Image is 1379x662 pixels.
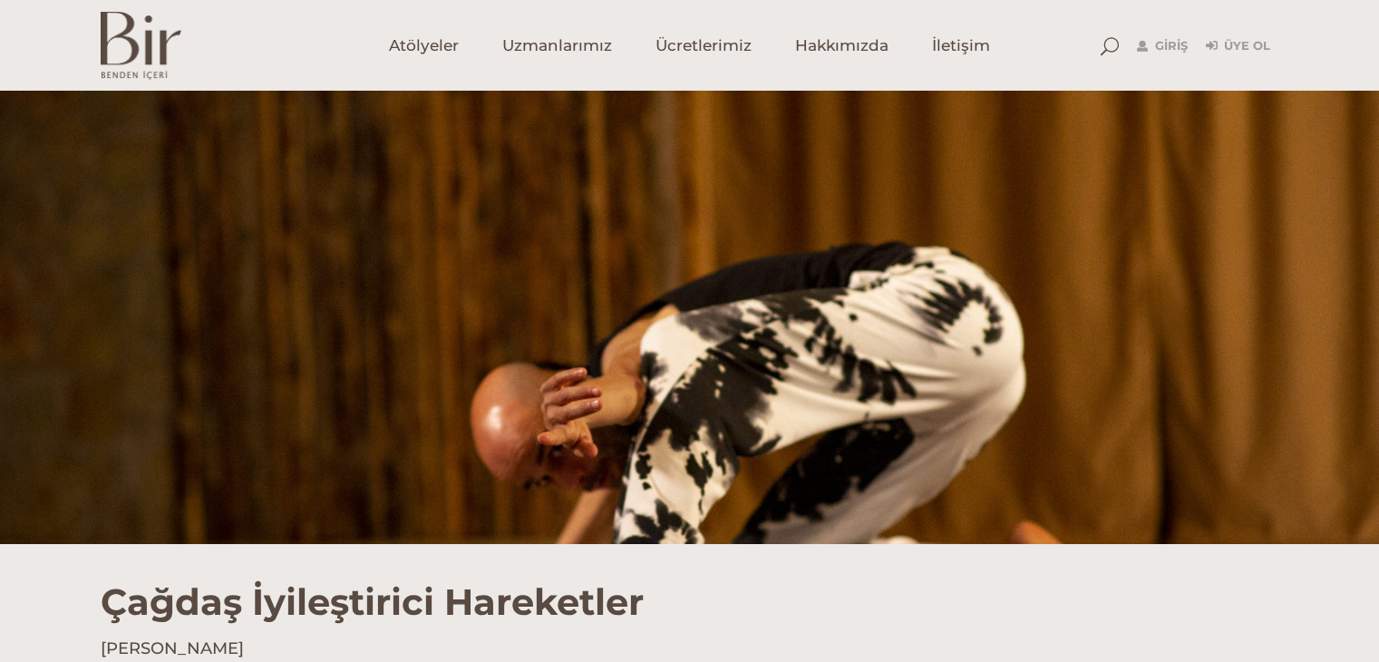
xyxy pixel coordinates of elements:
span: Hakkımızda [795,35,889,56]
h4: [PERSON_NAME] [101,638,1279,660]
span: Atölyeler [389,35,459,56]
span: Ücretlerimiz [656,35,752,56]
span: Uzmanlarımız [502,35,612,56]
span: İletişim [932,35,990,56]
a: Üye Ol [1206,35,1270,57]
a: Giriş [1137,35,1188,57]
h1: Çağdaş İyileştirici Hareketler [101,544,1279,624]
